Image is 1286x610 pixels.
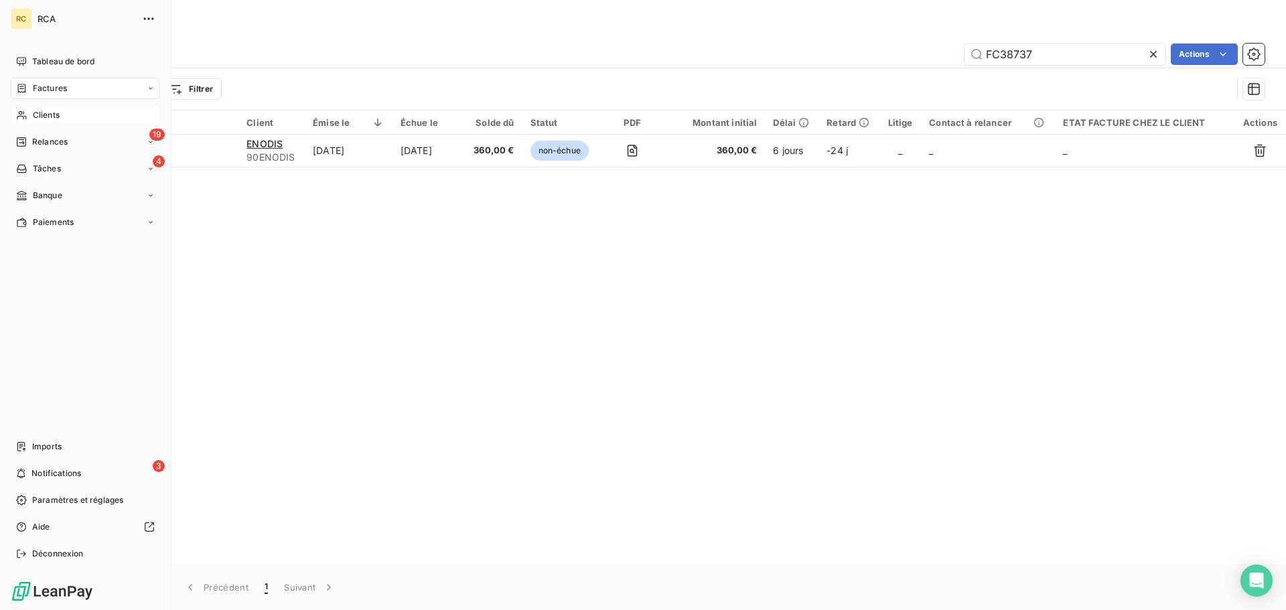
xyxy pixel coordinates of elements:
img: Logo LeanPay [11,581,94,602]
a: Aide [11,516,160,538]
span: 1 [265,581,268,594]
div: Émise le [313,117,384,128]
div: Client [246,117,297,128]
div: RC [11,8,32,29]
span: 360,00 € [674,144,757,157]
span: 19 [149,129,165,141]
input: Rechercher [964,44,1165,65]
span: 4 [153,155,165,167]
div: Échue le [401,117,456,128]
span: non-échue [530,141,589,161]
span: Paiements [33,216,74,228]
td: 6 jours [765,135,818,167]
button: Actions [1171,44,1238,65]
span: _ [929,145,933,156]
span: ENODIS [246,138,283,149]
span: Notifications [31,467,81,479]
span: Imports [32,441,62,453]
span: Factures [33,82,67,94]
span: RCA [38,13,134,24]
span: Déconnexion [32,548,84,560]
button: 1 [257,573,276,601]
div: PDF [607,117,658,128]
div: Contact à relancer [929,117,1047,128]
span: Aide [32,521,50,533]
span: Relances [32,136,68,148]
div: Open Intercom Messenger [1240,564,1273,597]
td: [DATE] [305,135,392,167]
div: Montant initial [674,117,757,128]
div: Statut [530,117,591,128]
span: 360,00 € [472,144,514,157]
div: Solde dû [472,117,514,128]
span: -24 j [827,145,848,156]
span: Tâches [33,163,61,175]
button: Précédent [175,573,257,601]
div: Litige [887,117,914,128]
td: [DATE] [392,135,464,167]
span: Tableau de bord [32,56,94,68]
span: _ [898,145,902,156]
span: _ [1063,145,1067,156]
div: Actions [1242,117,1278,128]
div: Délai [773,117,810,128]
div: Retard [827,117,871,128]
span: Paramètres et réglages [32,494,123,506]
span: 90ENODIS [246,151,297,164]
button: Filtrer [160,78,222,100]
button: Suivant [276,573,344,601]
span: Banque [33,189,62,202]
div: ETAT FACTURE CHEZ LE CLIENT [1063,117,1226,128]
span: 3 [153,460,165,472]
span: Clients [33,109,60,121]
